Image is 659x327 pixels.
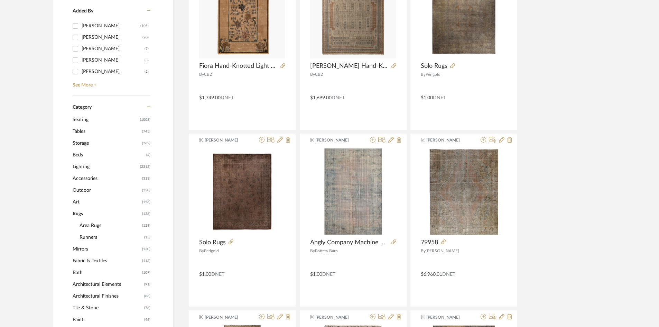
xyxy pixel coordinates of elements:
[421,249,426,253] span: By
[315,249,338,253] span: Pottery Barn
[332,96,345,100] span: DNET
[199,239,226,246] span: Solo Rugs
[142,244,150,255] span: (130)
[211,272,224,277] span: DNET
[315,72,323,76] span: CB2
[310,148,396,235] img: Ahgly Company Machine Washable Contemporary Sage Green Area Rugs
[145,66,149,77] div: (2)
[73,267,140,279] span: Bath
[142,138,150,149] span: (262)
[199,96,221,100] span: $1,749.00
[73,137,140,149] span: Storage
[199,62,278,70] span: Fiora Hand-Knotted Light Brown [GEOGRAPHIC_DATA] Wool Area Rug 6'X9'
[310,249,315,253] span: By
[144,232,150,243] span: (15)
[82,43,145,54] div: [PERSON_NAME]
[144,279,150,290] span: (91)
[310,239,389,246] span: Ahgly Company Machine Washable Contemporary Sage Green Area Rugs
[142,173,150,184] span: (313)
[82,32,142,43] div: [PERSON_NAME]
[142,208,150,219] span: (138)
[426,137,470,143] span: [PERSON_NAME]
[73,184,140,196] span: Outdoor
[315,137,359,143] span: [PERSON_NAME]
[73,173,140,184] span: Accessories
[421,62,447,70] span: Solo Rugs
[322,272,335,277] span: DNET
[73,9,93,13] span: Added By
[144,314,150,325] span: (46)
[82,20,140,31] div: [PERSON_NAME]
[204,72,212,76] span: CB2
[73,196,140,208] span: Art
[73,126,140,137] span: Tables
[73,114,138,126] span: Seating
[140,161,150,172] span: (2313)
[199,249,204,253] span: By
[142,220,150,231] span: (123)
[142,185,150,196] span: (250)
[199,272,211,277] span: $1.00
[205,314,248,320] span: [PERSON_NAME]
[421,72,426,76] span: By
[421,96,433,100] span: $1.00
[433,96,446,100] span: DNET
[199,72,204,76] span: By
[204,249,219,253] span: Perigold
[310,96,332,100] span: $1,699.00
[73,161,138,173] span: Lighting
[82,55,145,66] div: [PERSON_NAME]
[82,66,145,77] div: [PERSON_NAME]
[144,291,150,302] span: (86)
[73,149,145,161] span: Beds
[140,114,150,125] span: (1008)
[146,149,150,161] span: (4)
[221,96,234,100] span: DNET
[73,314,142,326] span: Paint
[145,55,149,66] div: (3)
[142,32,149,43] div: (20)
[442,272,455,277] span: DNET
[142,267,150,278] span: (109)
[142,197,150,208] span: (156)
[145,43,149,54] div: (7)
[199,148,285,235] img: Solo Rugs
[426,314,470,320] span: [PERSON_NAME]
[73,243,140,255] span: Mirrors
[80,220,140,231] span: Area Rugs
[421,272,442,277] span: $6,960.01
[73,290,142,302] span: Architectural Finishes
[429,148,498,235] img: 79958
[73,279,142,290] span: Architectural Elements
[142,126,150,137] span: (745)
[310,62,389,70] span: [PERSON_NAME] Hand-Knotted Brown Wool Area Rug 8'X10'
[71,77,150,88] a: See More +
[310,72,315,76] span: By
[315,314,359,320] span: [PERSON_NAME]
[73,105,92,110] span: Category
[421,239,438,246] span: 79958
[73,208,140,220] span: Rugs
[426,249,459,253] span: [PERSON_NAME]
[142,255,150,266] span: (113)
[73,302,142,314] span: Tile & Stone
[80,231,142,243] span: Runners
[140,20,149,31] div: (105)
[310,272,322,277] span: $1.00
[426,72,440,76] span: Perigold
[73,255,140,267] span: Fabric & Textiles
[205,137,248,143] span: [PERSON_NAME]
[144,302,150,314] span: (78)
